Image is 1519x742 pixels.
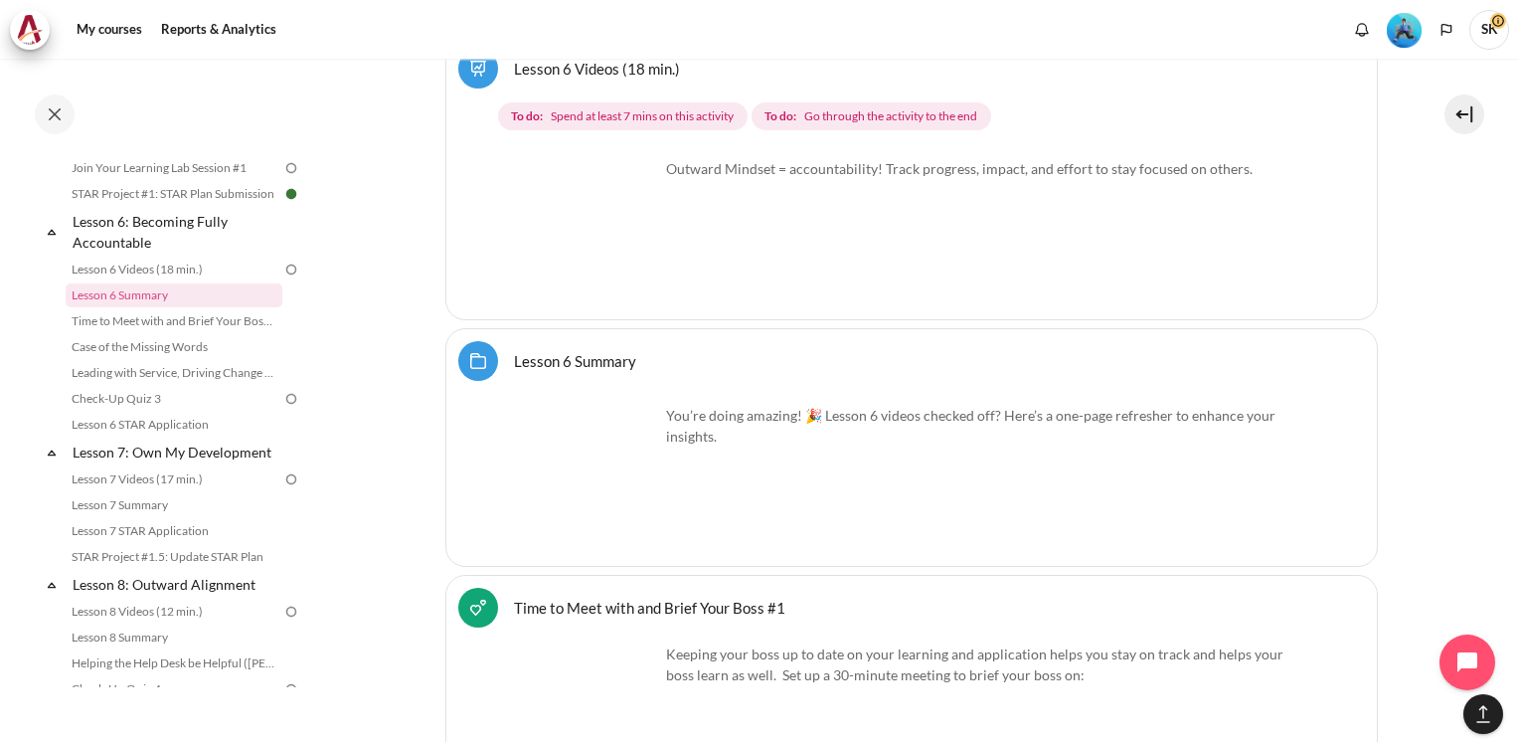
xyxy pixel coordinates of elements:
a: Lesson 6 Summary [66,283,282,307]
strong: To do: [511,107,543,125]
img: To do [282,470,300,488]
img: dsffd [510,158,659,307]
span: Go through the activity to the end [804,107,977,125]
span: SK [1469,10,1509,50]
a: STAR Project #1: STAR Plan Submission [66,182,282,206]
img: To do [282,603,300,621]
span: Collapse [42,575,62,595]
a: User menu [1469,10,1509,50]
a: Lesson 7 Videos (17 min.) [66,467,282,491]
a: Helping the Help Desk be Helpful ([PERSON_NAME]'s Story) [66,651,282,675]
a: Lesson 8 Summary [66,626,282,649]
a: Architeck Architeck [10,10,60,50]
div: Show notification window with no new notifications [1347,15,1377,45]
a: Lesson 6: Becoming Fully Accountable [70,208,282,256]
a: Lesson 8 Videos (12 min.) [66,600,282,624]
a: My courses [70,10,149,50]
a: STAR Project #1.5: Update STAR Plan [66,545,282,569]
span: Spend at least 7 mins on this activity [551,107,734,125]
button: Languages [1432,15,1461,45]
a: Reports & Analytics [154,10,283,50]
a: Lesson 6 STAR Application [66,413,282,437]
a: Lesson 6 Videos (18 min.) [66,258,282,281]
a: Leading with Service, Driving Change (Pucknalin's Story) [66,361,282,385]
p: Outward Mindset = accountability! Track progress, impact, and effort to stay focused on others. [510,158,1313,179]
a: Lesson 7 STAR Application [66,519,282,543]
img: Done [282,185,300,203]
img: Level #3 [1387,13,1422,48]
img: sfrf [510,405,659,554]
div: Completion requirements for Lesson 6 Videos (18 min.) [498,98,1333,134]
img: To do [282,390,300,408]
a: Lesson 7 Summary [66,493,282,517]
div: Level #3 [1387,11,1422,48]
button: [[backtotopbutton]] [1463,694,1503,734]
strong: To do: [764,107,796,125]
a: Check-Up Quiz 3 [66,387,282,411]
a: Time to Meet with and Brief Your Boss #1 [514,598,785,617]
a: Lesson 6 Videos (18 min.) [514,59,680,78]
a: Case of the Missing Words [66,335,282,359]
img: To do [282,159,300,177]
span: Collapse [42,222,62,242]
a: Level #3 [1379,11,1430,48]
a: Lesson 7: Own My Development [70,439,282,465]
img: To do [282,680,300,698]
a: Lesson 6 Summary [514,351,636,370]
img: To do [282,261,300,278]
a: Check-Up Quiz 4 [66,677,282,701]
a: Join Your Learning Lab Session #1 [66,156,282,180]
span: Collapse [42,443,62,463]
span: You’re doing amazing! 🎉 Lesson 6 videos checked off? Here’s a one-page refresher to enhance your ... [666,407,1275,445]
a: Time to Meet with and Brief Your Boss #1 [66,309,282,333]
img: Architeck [16,15,44,45]
a: Lesson 8: Outward Alignment [70,571,282,598]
